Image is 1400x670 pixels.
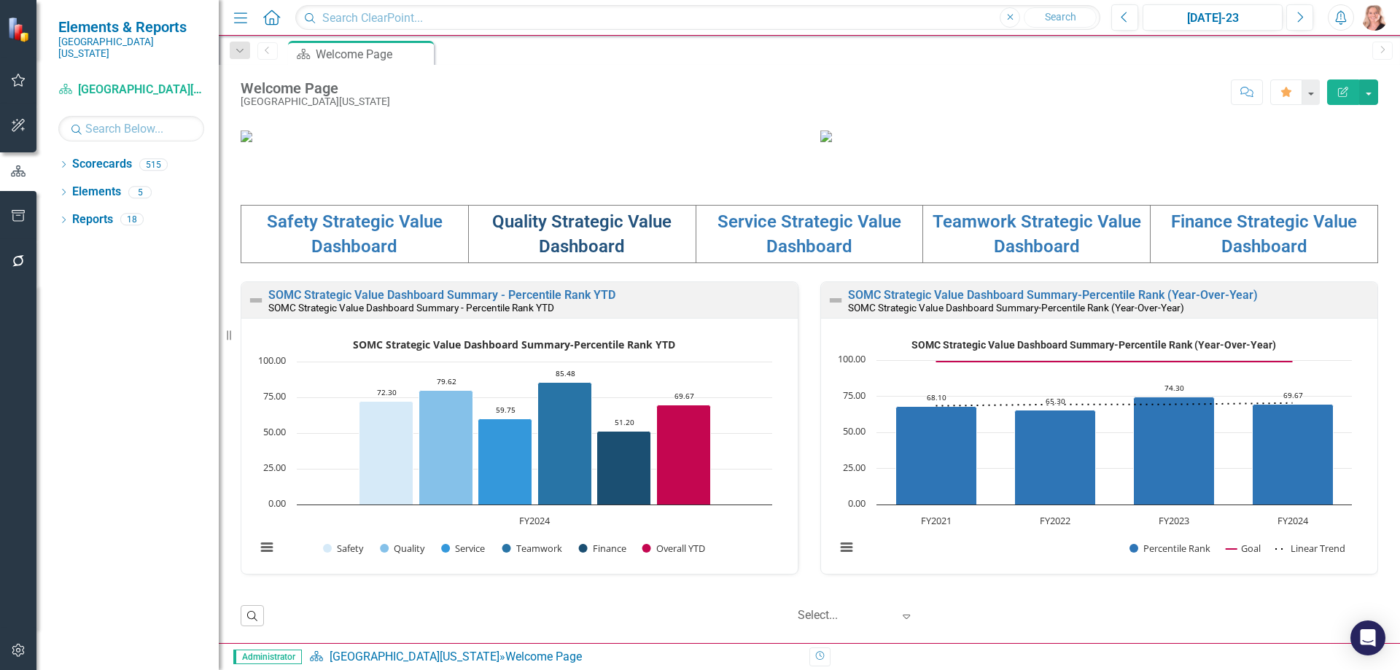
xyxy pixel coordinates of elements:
[848,302,1184,313] small: SOMC Strategic Value Dashboard Summary-Percentile Rank (Year-Over-Year)
[268,288,615,302] a: SOMC Strategic Value Dashboard Summary - Percentile Rank YTD
[72,156,132,173] a: Scorecards
[419,390,473,505] path: FY2024, 79.62. Quality.
[353,338,675,351] text: SOMC Strategic Value Dashboard Summary-Percentile Rank YTD
[257,537,277,558] button: View chart menu, SOMC Strategic Value Dashboard Summary-Percentile Rank YTD
[1253,404,1334,505] path: FY2024, 69.67. Percentile Rank.
[419,390,473,505] g: Quality, bar series 2 of 6 with 1 bar.
[1134,397,1215,505] path: FY2023, 74.3. Percentile Rank.
[538,382,592,505] g: Teamwork, bar series 4 of 6 with 1 bar.
[377,387,397,397] text: 72.30
[241,80,390,96] div: Welcome Page
[1171,211,1357,257] a: Finance Strategic Value Dashboard
[1283,390,1303,400] text: 69.67
[263,425,286,438] text: 50.00
[258,354,286,367] text: 100.00
[820,281,1378,574] div: Double-Click to Edit
[921,514,952,527] text: FY2021
[247,292,265,309] img: Not Defined
[58,116,204,141] input: Search Below...
[838,352,866,365] text: 100.00
[478,418,532,505] g: Service, bar series 3 of 6 with 1 bar.
[1361,4,1388,31] img: Tiffany LaCoste
[843,461,866,474] text: 25.00
[323,542,364,555] button: Show Safety
[1040,514,1070,527] text: FY2022
[911,339,1276,351] text: SOMC Strategic Value Dashboard Summary-Percentile Rank (Year-Over-Year)
[896,406,977,505] path: FY2021, 68.1. Percentile Rank.
[1015,410,1096,505] path: FY2022, 65.3. Percentile Rank.
[519,514,551,527] text: FY2024
[615,417,634,427] text: 51.20
[579,542,626,555] button: Show Finance
[538,382,592,505] path: FY2024, 85.48. Teamwork.
[848,496,866,510] text: 0.00
[249,333,779,570] svg: Interactive chart
[1226,542,1261,555] button: Show Goal
[828,333,1370,570] div: SOMC Strategic Value Dashboard Summary-Percentile Rank (Year-Over-Year). Highcharts interactive c...
[843,424,866,437] text: 50.00
[72,184,121,200] a: Elements
[496,405,516,415] text: 59.75
[1148,9,1277,27] div: [DATE]-23
[249,333,790,570] div: SOMC Strategic Value Dashboard Summary-Percentile Rank YTD. Highcharts interactive chart.
[1046,396,1065,406] text: 65.30
[128,186,152,198] div: 5
[597,431,651,505] g: Finance, bar series 5 of 6 with 1 bar.
[1350,620,1385,655] div: Open Intercom Messenger
[1129,542,1211,555] button: Show Percentile Rank
[502,542,562,555] button: Show Teamwork
[241,131,252,142] img: download%20somc%20mission%20vision.png
[1164,383,1184,393] text: 74.30
[7,17,33,42] img: ClearPoint Strategy
[359,401,413,505] path: FY2024, 72.3. Safety.
[848,288,1258,302] a: SOMC Strategic Value Dashboard Summary-Percentile Rank (Year-Over-Year)
[642,542,707,555] button: Show Overall YTD
[267,211,443,257] a: Safety Strategic Value Dashboard
[437,376,456,386] text: 79.62
[295,5,1100,31] input: Search ClearPoint...
[674,391,694,401] text: 69.67
[359,401,413,505] g: Safety, bar series 1 of 6 with 1 bar.
[836,537,857,558] button: View chart menu, SOMC Strategic Value Dashboard Summary-Percentile Rank (Year-Over-Year)
[717,211,901,257] a: Service Strategic Value Dashboard
[505,650,582,663] div: Welcome Page
[933,359,1296,365] g: Goal, series 2 of 3. Line with 4 data points.
[58,36,204,60] small: [GEOGRAPHIC_DATA][US_STATE]
[820,131,832,142] img: download%20somc%20strategic%20values%20v2.png
[927,392,946,402] text: 68.10
[139,158,168,171] div: 515
[828,333,1359,570] svg: Interactive chart
[827,292,844,309] img: Not Defined
[309,649,798,666] div: »
[556,368,575,378] text: 85.48
[1045,11,1076,23] span: Search
[316,45,430,63] div: Welcome Page
[1275,542,1346,555] button: Show Linear Trend
[597,431,651,505] path: FY2024, 51.2. Finance.
[120,214,144,226] div: 18
[58,82,204,98] a: [GEOGRAPHIC_DATA][US_STATE]
[233,650,302,664] span: Administrator
[657,405,711,505] path: FY2024, 69.67. Overall YTD.
[263,389,286,402] text: 75.00
[263,461,286,474] text: 25.00
[72,211,113,228] a: Reports
[268,496,286,510] text: 0.00
[896,397,1334,505] g: Percentile Rank, series 1 of 3. Bar series with 4 bars.
[478,418,532,505] path: FY2024, 59.75. Service.
[380,542,425,555] button: Show Quality
[1143,4,1283,31] button: [DATE]-23
[843,389,866,402] text: 75.00
[1024,7,1097,28] button: Search
[657,405,711,505] g: Overall YTD, bar series 6 of 6 with 1 bar.
[241,96,390,107] div: [GEOGRAPHIC_DATA][US_STATE]
[1159,514,1189,527] text: FY2023
[268,302,554,313] small: SOMC Strategic Value Dashboard Summary - Percentile Rank YTD
[441,542,486,555] button: Show Service
[933,211,1141,257] a: Teamwork Strategic Value Dashboard
[492,211,672,257] a: Quality Strategic Value Dashboard
[1277,514,1309,527] text: FY2024
[330,650,499,663] a: [GEOGRAPHIC_DATA][US_STATE]
[58,18,204,36] span: Elements & Reports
